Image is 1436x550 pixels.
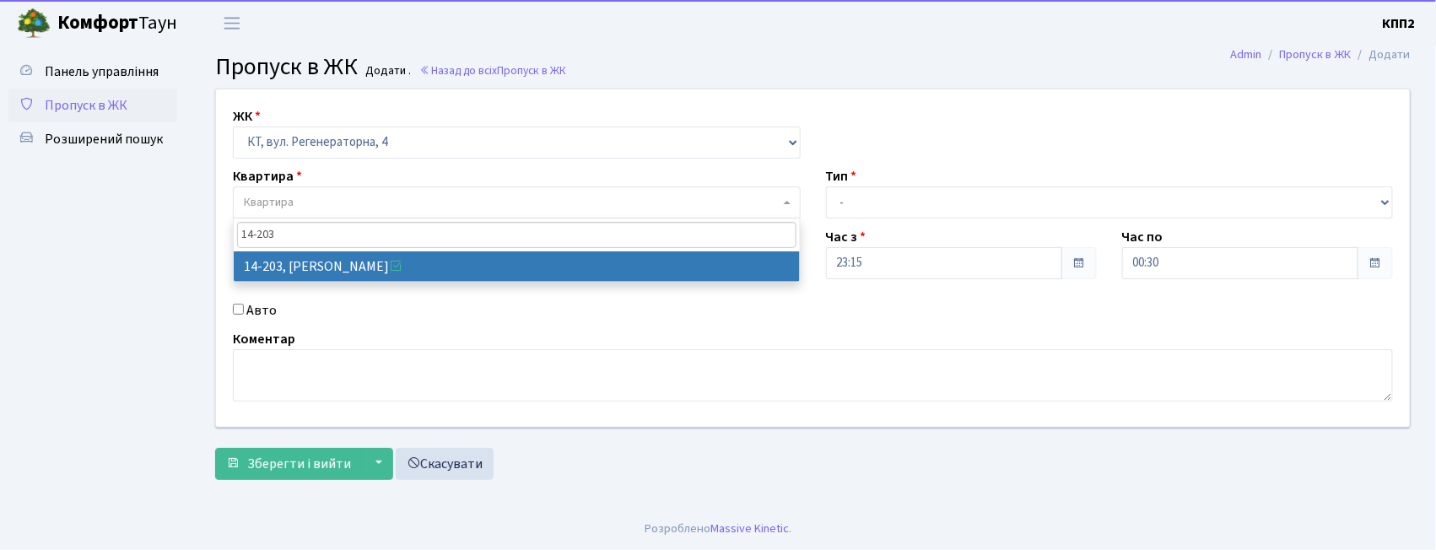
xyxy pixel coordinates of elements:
label: Авто [246,300,277,321]
a: Скасувати [396,448,494,480]
img: logo.png [17,7,51,40]
label: Час з [826,227,866,247]
a: Massive Kinetic [710,520,789,537]
label: Коментар [233,329,295,349]
button: Зберегти і вийти [215,448,362,480]
label: Тип [826,166,857,186]
b: КПП2 [1383,14,1416,33]
nav: breadcrumb [1206,37,1436,73]
a: Назад до всіхПропуск в ЖК [419,62,566,78]
a: Панель управління [8,55,177,89]
li: Додати [1352,46,1411,64]
a: КПП2 [1383,13,1416,34]
span: Таун [57,9,177,38]
span: Зберегти і вийти [247,455,351,473]
label: Квартира [233,166,302,186]
a: Пропуск в ЖК [8,89,177,122]
button: Переключити навігацію [211,9,253,37]
a: Admin [1231,46,1262,63]
span: Пропуск в ЖК [45,96,127,115]
div: Розроблено . [645,520,791,538]
label: ЖК [233,106,261,127]
span: Пропуск в ЖК [497,62,566,78]
a: Розширений пошук [8,122,177,156]
small: Додати . [363,64,412,78]
span: Панель управління [45,62,159,81]
li: 14-203, [PERSON_NAME] [234,251,800,282]
a: Пропуск в ЖК [1280,46,1352,63]
span: Пропуск в ЖК [215,50,358,84]
span: Розширений пошук [45,130,163,148]
b: Комфорт [57,9,138,36]
label: Час по [1122,227,1163,247]
span: Квартира [244,194,294,211]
